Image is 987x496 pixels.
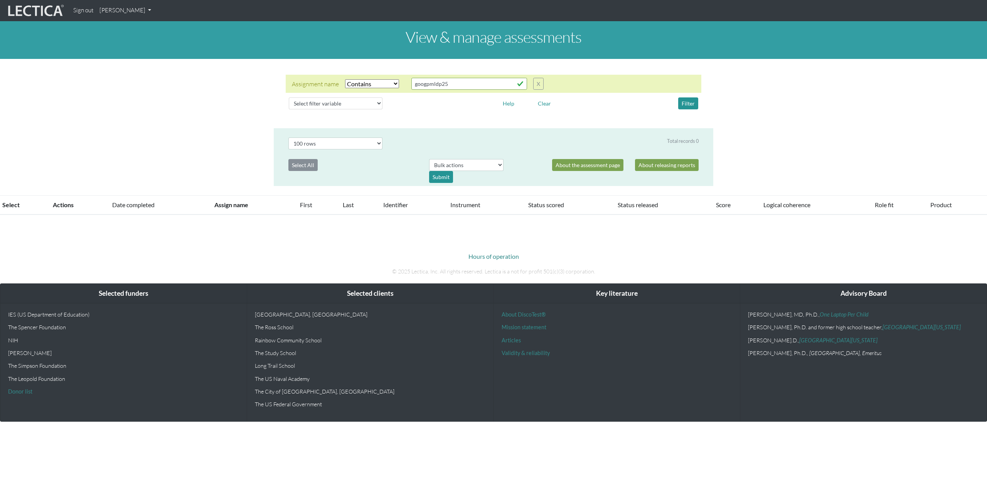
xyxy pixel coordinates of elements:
[383,201,408,208] a: Identifier
[112,201,155,208] a: Date completed
[552,159,623,171] a: About the assessment page
[210,196,295,215] th: Assign name
[255,401,486,407] p: The US Federal Government
[8,324,239,330] p: The Spencer Foundation
[748,350,979,356] p: [PERSON_NAME], Ph.D.
[494,284,740,303] div: Key literature
[635,159,699,171] a: About releasing reports
[8,350,239,356] p: [PERSON_NAME]
[429,171,453,183] div: Submit
[8,375,239,382] p: The Leopold Foundation
[255,311,486,318] p: [GEOGRAPHIC_DATA], [GEOGRAPHIC_DATA]
[502,350,550,356] a: Validity & reliability
[255,388,486,395] p: The City of [GEOGRAPHIC_DATA], [GEOGRAPHIC_DATA]
[748,337,979,344] p: [PERSON_NAME].D.,
[618,201,658,208] a: Status released
[499,99,518,106] a: Help
[499,97,518,109] button: Help
[255,362,486,369] p: Long Trail School
[8,388,32,395] a: Donor list
[534,97,554,109] button: Clear
[48,196,108,215] th: Actions
[820,311,869,318] a: One Laptop Per Child
[502,324,546,330] a: Mission statement
[450,201,480,208] a: Instrument
[930,201,952,208] a: Product
[300,201,312,208] a: First
[883,324,961,330] a: [GEOGRAPHIC_DATA][US_STATE]
[343,201,354,208] a: Last
[748,311,979,318] p: [PERSON_NAME], MD, Ph.D.,
[748,324,979,330] p: [PERSON_NAME], Ph.D. and former high school teacher,
[247,284,493,303] div: Selected clients
[255,337,486,344] p: Rainbow Community School
[255,350,486,356] p: The Study School
[468,253,519,260] a: Hours of operation
[502,311,546,318] a: About DiscoTest®
[533,78,544,90] button: X
[280,267,707,276] p: © 2025 Lectica, Inc. All rights reserved. Lectica is a not for profit 501(c)(3) corporation.
[763,201,810,208] a: Logical coherence
[502,337,521,344] a: Articles
[740,284,987,303] div: Advisory Board
[528,201,564,208] a: Status scored
[807,350,882,356] em: , [GEOGRAPHIC_DATA], Emeritus
[678,97,698,109] button: Filter
[292,79,339,89] div: Assignment name
[6,3,64,18] img: lecticalive
[875,201,894,208] a: Role fit
[716,201,731,208] a: Score
[70,3,96,18] a: Sign out
[799,337,878,344] a: [GEOGRAPHIC_DATA][US_STATE]
[8,337,239,344] p: NIH
[255,324,486,330] p: The Ross School
[0,284,247,303] div: Selected funders
[255,375,486,382] p: The US Naval Academy
[667,137,699,145] div: Total records 0
[8,362,239,369] p: The Simpson Foundation
[8,311,239,318] p: IES (US Department of Education)
[96,3,154,18] a: [PERSON_NAME]
[288,159,318,171] button: Select All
